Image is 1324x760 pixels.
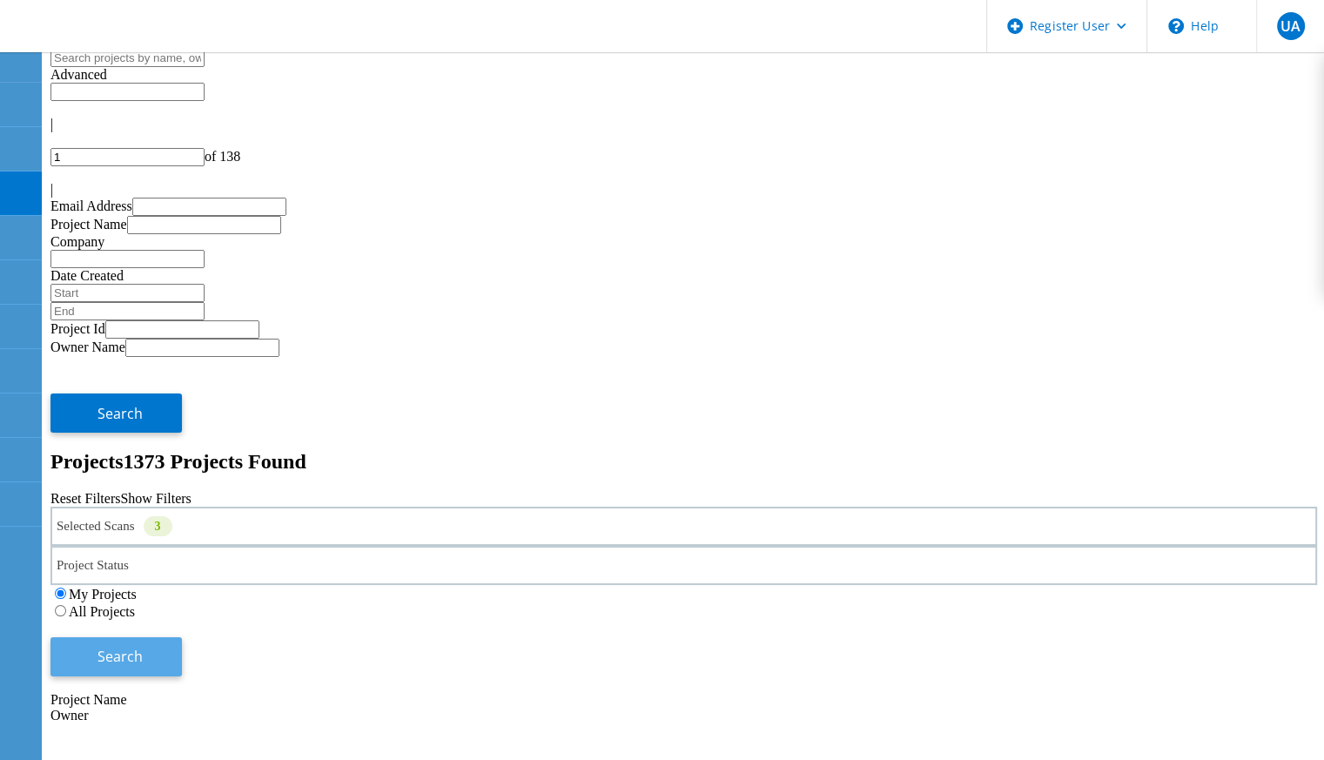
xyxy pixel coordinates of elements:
[144,516,172,536] div: 3
[69,604,135,619] label: All Projects
[50,491,120,506] a: Reset Filters
[50,321,105,336] label: Project Id
[50,234,104,249] label: Company
[50,284,205,302] input: Start
[50,692,1317,708] div: Project Name
[50,393,182,433] button: Search
[50,450,124,473] b: Projects
[50,637,182,676] button: Search
[50,117,1317,132] div: |
[50,182,1317,198] div: |
[50,708,1317,723] div: Owner
[17,34,205,49] a: Live Optics Dashboard
[205,149,240,164] span: of 138
[124,450,306,473] span: 1373 Projects Found
[69,587,137,602] label: My Projects
[50,302,205,320] input: End
[50,268,124,283] label: Date Created
[1168,18,1184,34] svg: \n
[50,67,107,82] span: Advanced
[97,404,143,423] span: Search
[120,491,191,506] a: Show Filters
[50,546,1317,585] div: Project Status
[50,198,132,213] label: Email Address
[50,49,205,67] input: Search projects by name, owner, ID, company, etc
[1280,19,1300,33] span: UA
[97,647,143,666] span: Search
[50,340,125,354] label: Owner Name
[50,507,1317,546] div: Selected Scans
[50,217,127,232] label: Project Name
